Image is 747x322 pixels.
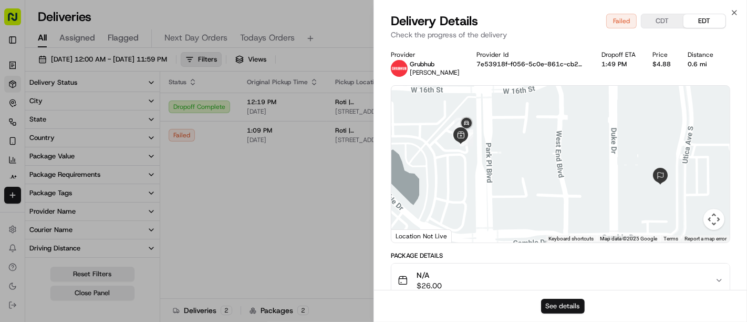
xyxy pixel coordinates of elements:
[600,236,657,241] span: Map data ©2025 Google
[548,235,594,243] button: Keyboard shortcuts
[391,251,730,260] div: Package Details
[641,14,683,28] button: CDT
[391,51,460,59] div: Provider
[179,103,191,116] button: Start new chat
[391,29,730,40] p: Check the progress of the delivery
[74,177,127,186] a: Powered byPylon
[476,60,585,68] button: 7e53918f-f056-5c0e-861c-cb249fc02e3d
[684,236,727,241] a: Report a map error
[410,68,460,77] span: [PERSON_NAME]
[391,264,730,297] button: N/A$26.00
[11,10,32,31] img: Nash
[452,125,466,138] div: 2
[652,60,671,68] div: $4.88
[89,153,97,162] div: 💻
[663,236,678,241] a: Terms (opens in new tab)
[476,51,585,59] div: Provider Id
[85,148,173,167] a: 💻API Documentation
[688,51,713,59] div: Distance
[394,229,429,243] a: Open this area in Google Maps (opens a new window)
[6,148,85,167] a: 📗Knowledge Base
[391,13,478,29] span: Delivery Details
[601,60,636,68] div: 1:49 PM
[11,153,19,162] div: 📗
[703,209,724,230] button: Map camera controls
[410,60,460,68] p: Grubhub
[27,67,189,78] input: Got a question? Start typing here...
[417,270,442,280] span: N/A
[688,60,713,68] div: 0.6 mi
[391,229,452,243] div: Location Not Live
[394,229,429,243] img: Google
[11,100,29,119] img: 1736555255976-a54dd68f-1ca7-489b-9aae-adbdc363a1c4
[36,100,172,110] div: Start new chat
[683,14,725,28] button: EDT
[417,280,442,291] span: $26.00
[105,178,127,186] span: Pylon
[36,110,133,119] div: We're available if you need us!
[652,51,671,59] div: Price
[11,42,191,58] p: Welcome 👋
[21,152,80,163] span: Knowledge Base
[601,51,636,59] div: Dropoff ETA
[99,152,169,163] span: API Documentation
[541,299,585,314] button: See details
[391,60,408,77] img: 5e692f75ce7d37001a5d71f1
[454,116,468,130] div: 1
